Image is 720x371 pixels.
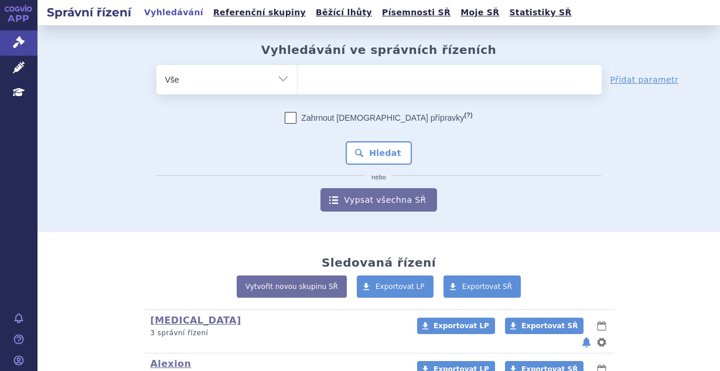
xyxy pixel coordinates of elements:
a: Přidat parametr [610,74,679,86]
span: Exportovat SŘ [462,282,513,291]
h2: Sledovaná řízení [322,256,436,270]
abbr: (?) [464,111,472,119]
a: Moje SŘ [457,5,503,21]
i: nebo [366,174,392,181]
button: nastavení [596,335,608,349]
a: Běžící lhůty [312,5,376,21]
span: Exportovat LP [376,282,425,291]
a: Exportovat SŘ [443,275,521,298]
button: notifikace [581,335,592,349]
button: lhůty [596,319,608,333]
a: Exportovat LP [357,275,434,298]
a: Referenční skupiny [210,5,309,21]
a: Písemnosti SŘ [378,5,454,21]
p: 3 správní řízení [151,328,402,338]
h2: Správní řízení [37,4,141,21]
a: Statistiky SŘ [506,5,575,21]
h2: Vyhledávání ve správních řízeních [261,43,497,57]
a: Vypsat všechna SŘ [320,188,436,212]
a: Alexion [151,358,192,369]
a: Exportovat LP [417,318,495,334]
label: Zahrnout [DEMOGRAPHIC_DATA] přípravky [285,112,472,124]
span: Exportovat LP [434,322,489,330]
a: Vyhledávání [141,5,207,21]
span: Exportovat SŘ [521,322,578,330]
button: Hledat [346,141,412,165]
a: Exportovat SŘ [505,318,583,334]
a: [MEDICAL_DATA] [151,315,241,326]
a: Vytvořit novou skupinu SŘ [237,275,347,298]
